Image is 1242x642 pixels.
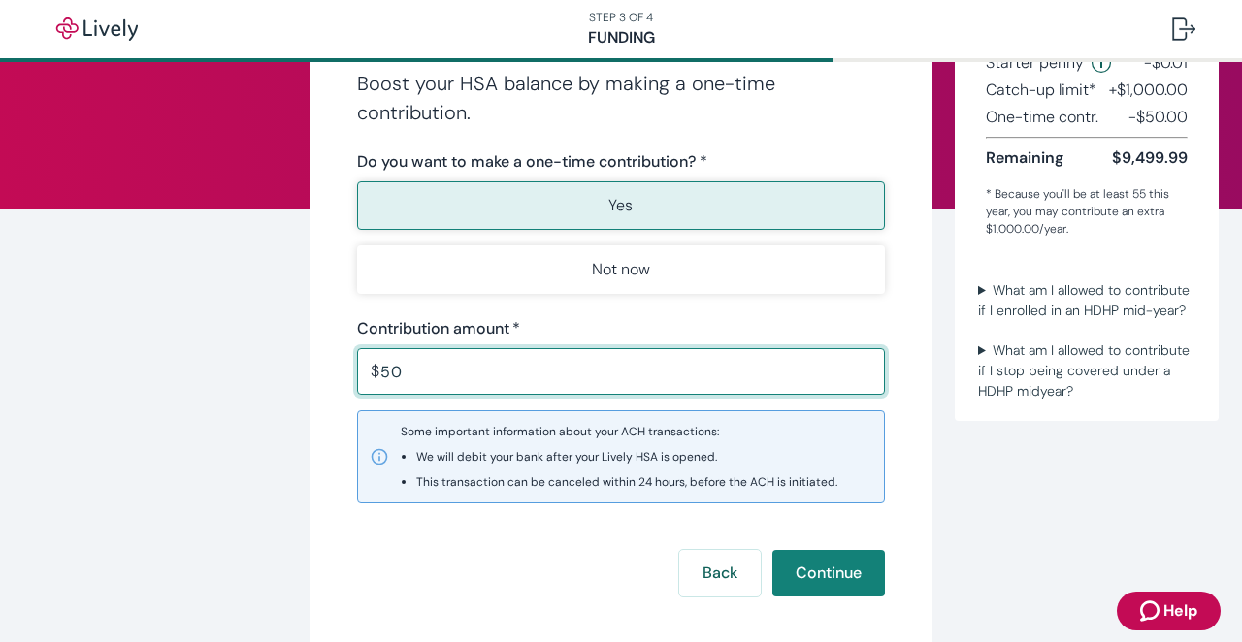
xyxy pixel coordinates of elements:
summary: What am I allowed to contribute if I enrolled in an HDHP mid-year? [970,276,1203,325]
span: - $50.00 [1128,106,1188,129]
span: $9,499.99 [1112,146,1188,170]
button: Zendesk support iconHelp [1117,592,1221,630]
button: Log out [1157,6,1211,52]
p: Yes [608,194,633,217]
span: Remaining [986,146,1063,170]
span: Starter penny [986,51,1084,75]
button: Lively will contribute $0.01 to establish your account [1092,51,1111,75]
svg: Starter penny details [1092,53,1111,73]
span: Catch-up limit* [986,79,1096,102]
summary: What am I allowed to contribute if I stop being covered under a HDHP midyear? [970,337,1203,405]
button: Not now [357,245,885,294]
span: Some important information about your ACH transactions: [401,423,837,491]
img: Lively [43,17,151,41]
label: Contribution amount [357,317,520,340]
li: This transaction can be canceled within 24 hours, before the ACH is initiated. [416,473,837,491]
label: Do you want to make a one-time contribution? * [357,150,707,174]
h4: Boost your HSA balance by making a one-time contribution. [357,69,885,127]
svg: Zendesk support icon [1140,599,1163,623]
p: $ [371,360,379,383]
input: $0.00 [380,352,885,391]
span: + $1,000.00 [1109,79,1188,102]
span: Help [1163,599,1197,623]
li: We will debit your bank after your Lively HSA is opened. [416,448,837,465]
span: -$0.01 [1144,51,1188,75]
button: Yes [357,181,885,230]
p: Not now [592,258,650,281]
button: Back [679,550,761,596]
button: Continue [772,550,885,596]
span: One-time contr. [986,106,1098,129]
div: * Because you'll be at least 55 this year, you may contribute an extra $1,000.00 /year. [986,185,1188,238]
